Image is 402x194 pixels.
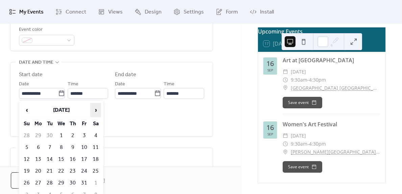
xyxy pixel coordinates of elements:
span: [DATE] [291,132,306,140]
td: 11 [90,142,101,153]
td: 29 [33,130,44,141]
td: 22 [56,166,67,177]
td: 30 [44,130,55,141]
td: 23 [67,166,78,177]
td: 14 [44,154,55,165]
td: 18 [90,154,101,165]
div: ​ [283,84,288,92]
span: Time [164,80,174,88]
td: 7 [44,142,55,153]
span: My Events [19,8,44,16]
th: [DATE] [33,103,90,117]
td: 15 [56,154,67,165]
a: [PERSON_NAME][GEOGRAPHIC_DATA] [GEOGRAPHIC_DATA] [291,148,380,156]
td: 9 [67,142,78,153]
th: Fr [79,118,90,129]
td: 1 [56,130,67,141]
th: Tu [44,118,55,129]
span: 9:30am [291,140,307,148]
span: Connect [66,8,86,16]
span: 9:30am [291,76,307,84]
th: We [56,118,67,129]
div: Women's Art Festival [283,120,380,128]
a: Design [129,3,167,21]
span: Date and time [19,59,53,67]
td: 26 [21,177,32,189]
th: Sa [90,118,101,129]
th: Th [67,118,78,129]
td: 12 [21,154,32,165]
td: 28 [44,177,55,189]
td: 24 [79,166,90,177]
td: 4 [90,130,101,141]
div: ​ [283,148,288,156]
div: Sep [267,132,273,136]
td: 8 [56,142,67,153]
td: 3 [79,130,90,141]
div: Sep [267,68,273,72]
td: 30 [67,177,78,189]
td: 19 [21,166,32,177]
div: ​ [283,76,288,84]
th: Su [21,118,32,129]
td: 21 [44,166,55,177]
div: ​ [283,132,288,140]
a: [GEOGRAPHIC_DATA] [GEOGRAPHIC_DATA][PERSON_NAME] [291,84,380,92]
div: ​ [283,140,288,148]
a: Settings [168,3,209,21]
td: 27 [33,177,44,189]
div: 16 [266,60,274,67]
a: Install [245,3,279,21]
td: 1 [90,177,101,189]
a: Views [93,3,128,21]
span: Install [260,8,274,16]
span: - [307,140,309,148]
span: Settings [184,8,204,16]
span: Views [108,8,123,16]
td: 13 [33,154,44,165]
div: End date [115,71,136,79]
button: Cancel [11,172,55,189]
td: 28 [21,130,32,141]
td: 10 [79,142,90,153]
div: Start date [19,71,43,79]
span: 4:30pm [309,76,326,84]
button: Save event [283,97,322,108]
span: Date [19,80,29,88]
button: Save event [283,161,322,173]
td: 2 [67,130,78,141]
a: Form [211,3,243,21]
div: Art at [GEOGRAPHIC_DATA] [283,56,380,64]
td: 16 [67,154,78,165]
td: 5 [21,142,32,153]
td: 6 [33,142,44,153]
td: 20 [33,166,44,177]
span: - [307,76,309,84]
td: 25 [90,166,101,177]
th: Mo [33,118,44,129]
span: Time [68,80,78,88]
div: Event color [19,26,73,34]
td: 17 [79,154,90,165]
span: [DATE] [291,68,306,76]
span: › [91,103,101,117]
div: Upcoming Events [258,27,385,36]
span: 4:30pm [309,140,326,148]
div: ​ [283,68,288,76]
a: My Events [4,3,49,21]
td: 31 [79,177,90,189]
span: Design [145,8,162,16]
span: Date [115,80,125,88]
td: 29 [56,177,67,189]
div: 16 [266,124,274,131]
span: ‹ [22,103,32,117]
a: Connect [50,3,91,21]
span: Form [226,8,238,16]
